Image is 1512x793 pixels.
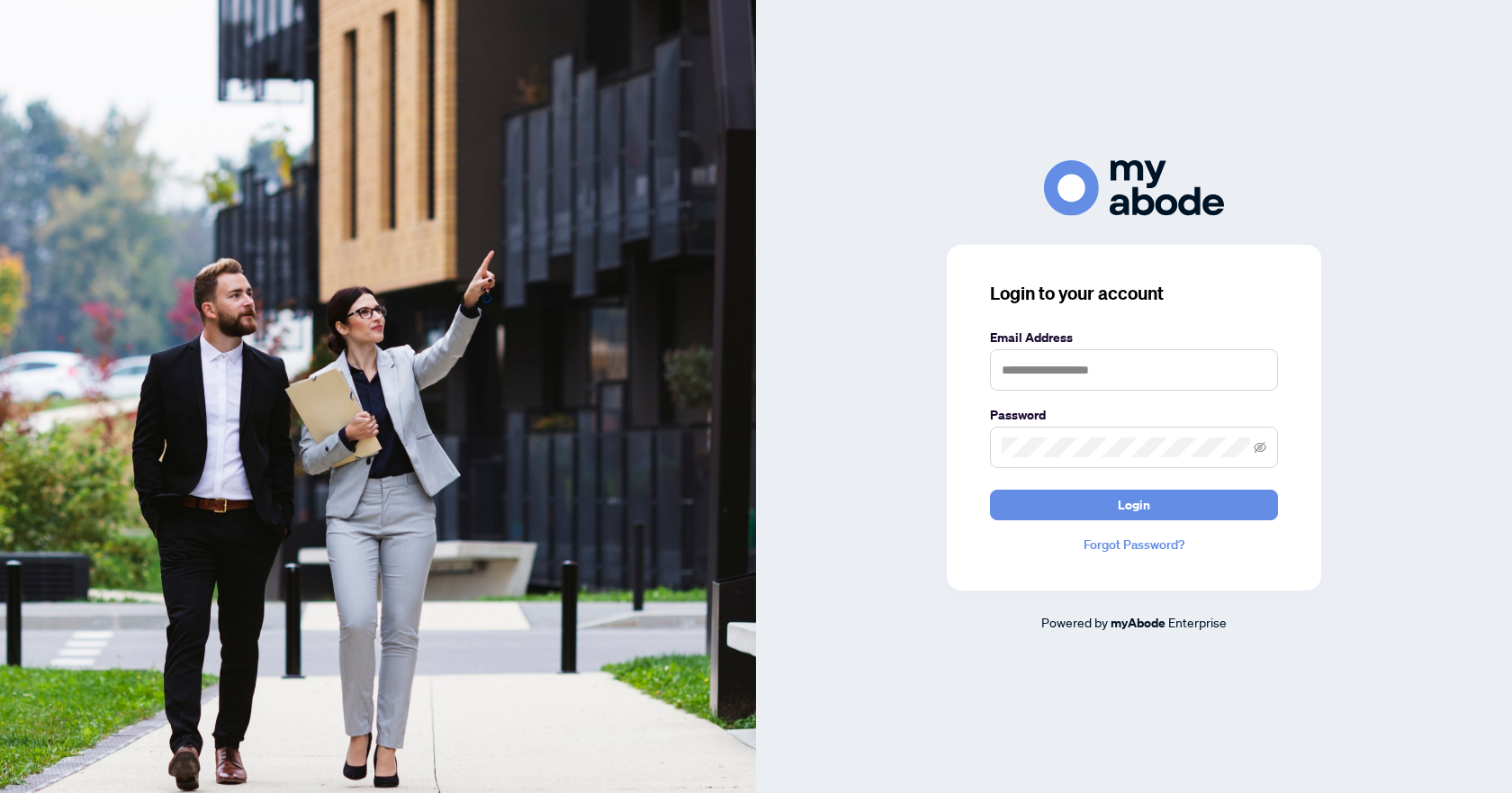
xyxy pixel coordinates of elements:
span: eye-invisible [1254,441,1266,454]
a: Forgot Password? [990,535,1278,554]
img: ma-logo [1044,160,1224,215]
label: Email Address [990,328,1278,347]
span: Login [1118,491,1150,519]
span: Powered by [1041,614,1108,630]
button: Login [990,490,1278,520]
h3: Login to your account [990,281,1278,306]
span: Enterprise [1168,614,1227,630]
a: myAbode [1111,613,1165,633]
label: Password [990,405,1278,425]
